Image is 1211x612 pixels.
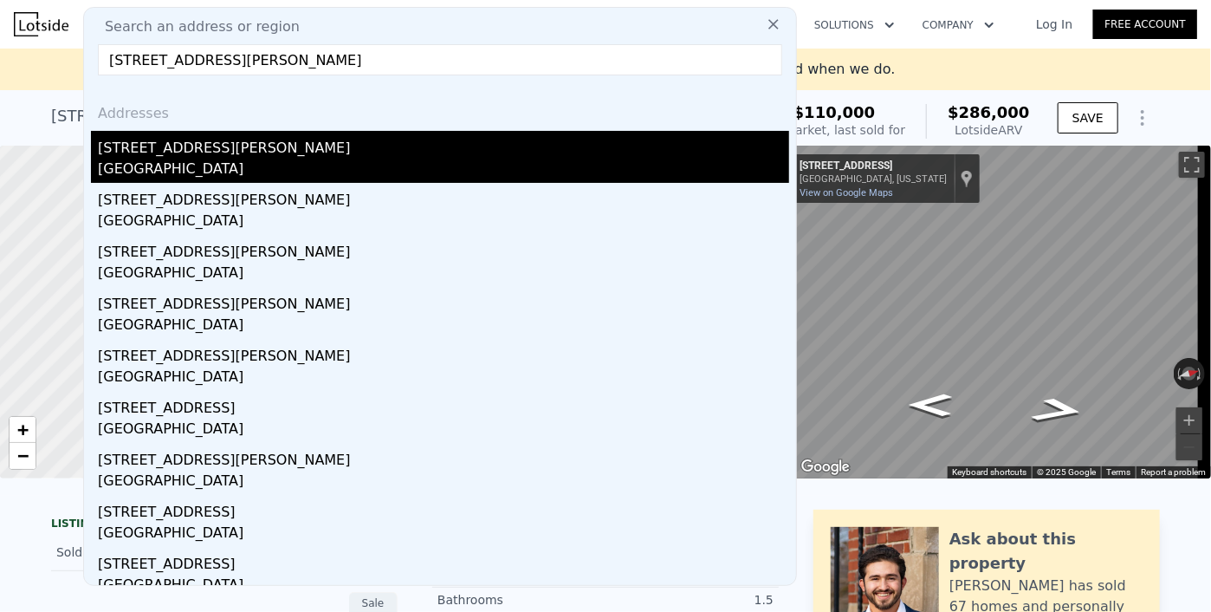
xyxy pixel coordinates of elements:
[91,16,300,37] span: Search an address or region
[98,575,789,599] div: [GEOGRAPHIC_DATA]
[909,10,1008,41] button: Company
[98,235,789,263] div: [STREET_ADDRESS][PERSON_NAME]
[98,263,789,287] div: [GEOGRAPHIC_DATA]
[800,173,947,185] div: [GEOGRAPHIC_DATA], [US_STATE]
[98,315,789,339] div: [GEOGRAPHIC_DATA]
[1093,10,1197,39] a: Free Account
[949,527,1143,576] div: Ask about this property
[797,456,854,479] img: Google
[800,187,893,199] a: View on Google Maps
[98,443,789,471] div: [STREET_ADDRESS][PERSON_NAME]
[98,367,789,391] div: [GEOGRAPHIC_DATA]
[800,10,909,41] button: Solutions
[605,591,774,609] div: 1.5
[437,591,605,609] div: Bathrooms
[98,131,789,159] div: [STREET_ADDRESS][PERSON_NAME]
[98,159,789,183] div: [GEOGRAPHIC_DATA]
[98,419,789,443] div: [GEOGRAPHIC_DATA]
[98,287,789,315] div: [STREET_ADDRESS][PERSON_NAME]
[890,388,971,422] path: Go South, Water Point Ct
[1179,152,1205,178] button: Toggle fullscreen view
[98,44,782,75] input: Enter an address, city, region, neighborhood or zip code
[56,541,210,563] div: Sold
[98,495,789,523] div: [STREET_ADDRESS]
[98,547,789,575] div: [STREET_ADDRESS]
[51,104,409,128] div: [STREET_ADDRESS] , Lucas County , OH 43611
[800,160,947,173] div: [STREET_ADDRESS]
[952,466,1026,479] button: Keyboard shortcuts
[98,339,789,367] div: [STREET_ADDRESS][PERSON_NAME]
[1037,467,1096,477] span: © 2025 Google
[1008,392,1109,430] path: Go Northeast, Water Point Ct
[10,417,36,443] a: Zoom in
[17,419,29,440] span: +
[1141,467,1206,477] a: Report a problem
[98,391,789,419] div: [STREET_ADDRESS]
[948,121,1030,139] div: Lotside ARV
[793,103,876,121] span: $110,000
[51,517,398,534] div: LISTING & SALE HISTORY
[1106,467,1130,477] a: Terms (opens in new tab)
[91,89,789,131] div: Addresses
[763,121,905,139] div: Off Market, last sold for
[98,211,789,235] div: [GEOGRAPHIC_DATA]
[17,445,29,466] span: −
[1173,363,1207,384] button: Reset the view
[1196,358,1206,389] button: Rotate clockwise
[797,456,854,479] a: Open this area in Google Maps (opens a new window)
[1176,407,1202,433] button: Zoom in
[98,471,789,495] div: [GEOGRAPHIC_DATA]
[948,103,1030,121] span: $286,000
[1015,16,1093,33] a: Log In
[98,523,789,547] div: [GEOGRAPHIC_DATA]
[98,183,789,211] div: [STREET_ADDRESS][PERSON_NAME]
[10,443,36,469] a: Zoom out
[1125,101,1160,135] button: Show Options
[1176,434,1202,460] button: Zoom out
[793,146,1211,479] div: Map
[1058,102,1118,133] button: SAVE
[961,169,973,188] a: Show location on map
[793,146,1211,479] div: Street View
[1174,358,1183,389] button: Rotate counterclockwise
[14,12,68,36] img: Lotside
